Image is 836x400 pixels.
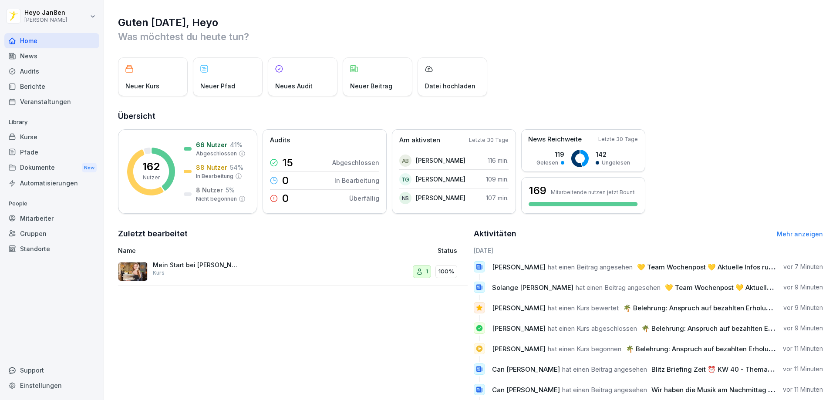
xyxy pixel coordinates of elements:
p: Neuer Pfad [200,81,235,91]
p: Heyo Janßen [24,9,67,17]
p: Status [438,246,457,255]
p: Abgeschlossen [196,150,237,158]
a: Audits [4,64,99,79]
p: 5 % [226,185,235,195]
p: Letzte 30 Tage [469,136,509,144]
h6: [DATE] [474,246,823,255]
span: hat einen Beitrag angesehen [548,263,633,271]
p: vor 11 Minuten [783,344,823,353]
p: [PERSON_NAME] [416,175,465,184]
p: 15 [282,158,293,168]
a: Pfade [4,145,99,160]
span: hat einen Beitrag angesehen [562,365,647,373]
p: Neues Audit [275,81,313,91]
p: vor 11 Minuten [783,385,823,394]
span: hat einen Beitrag angesehen [562,386,647,394]
p: Datei hochladen [425,81,475,91]
p: Abgeschlossen [332,158,379,167]
a: DokumenteNew [4,160,99,176]
a: Einstellungen [4,378,99,393]
p: [PERSON_NAME] [24,17,67,23]
h2: Aktivitäten [474,228,516,240]
p: 0 [282,193,289,204]
a: Mehr anzeigen [777,230,823,238]
p: Kurs [153,269,165,277]
p: 1 [426,267,428,276]
span: hat einen Kurs bewertet [548,304,619,312]
span: [PERSON_NAME] [492,345,546,353]
p: 162 [142,161,160,172]
p: 107 min. [486,193,509,202]
p: [PERSON_NAME] [416,156,465,165]
p: 100% [438,267,454,276]
p: vor 11 Minuten [783,365,823,373]
p: Letzte 30 Tage [598,135,638,143]
a: Automatisierungen [4,175,99,191]
span: [PERSON_NAME] [492,324,546,333]
p: Name [118,246,337,255]
img: aaay8cu0h1hwaqqp9269xjan.png [118,262,148,281]
span: Can [PERSON_NAME] [492,365,560,373]
span: [PERSON_NAME] [492,263,546,271]
p: Mein Start bei [PERSON_NAME] - Personalfragebogen [153,261,240,269]
p: vor 9 Minuten [783,303,823,312]
p: Gelesen [536,159,558,167]
a: News [4,48,99,64]
p: vor 9 Minuten [783,324,823,333]
p: Library [4,115,99,129]
h2: Übersicht [118,110,823,122]
p: 142 [596,150,630,159]
div: NS [399,192,411,204]
h3: 169 [529,183,546,198]
div: New [82,163,97,173]
p: In Bearbeitung [196,172,233,180]
a: Mitarbeiter [4,211,99,226]
p: Neuer Beitrag [350,81,392,91]
span: Solange [PERSON_NAME] [492,283,573,292]
p: Audits [270,135,290,145]
p: Am aktivsten [399,135,440,145]
p: Überfällig [349,194,379,203]
a: Mein Start bei [PERSON_NAME] - PersonalfragebogenKurs1100% [118,258,468,286]
p: [PERSON_NAME] [416,193,465,202]
a: Standorte [4,241,99,256]
h2: Zuletzt bearbeitet [118,228,468,240]
h1: Guten [DATE], Heyo [118,16,823,30]
span: hat einen Kurs begonnen [548,345,621,353]
div: Gruppen [4,226,99,241]
p: vor 7 Minuten [783,262,823,271]
p: Mitarbeitende nutzen jetzt Bounti [551,189,636,195]
p: 54 % [230,163,243,172]
p: 119 [536,150,564,159]
a: Home [4,33,99,48]
p: People [4,197,99,211]
p: 8 Nutzer [196,185,223,195]
div: Support [4,363,99,378]
div: AB [399,155,411,167]
p: 88 Nutzer [196,163,227,172]
p: Nutzer [143,174,160,182]
p: News Reichweite [528,134,582,145]
a: Kurse [4,129,99,145]
p: Nicht begonnen [196,195,237,203]
a: Veranstaltungen [4,94,99,109]
p: 66 Nutzer [196,140,227,149]
span: hat einen Kurs abgeschlossen [548,324,637,333]
p: 109 min. [486,175,509,184]
p: In Bearbeitung [334,176,379,185]
p: Was möchtest du heute tun? [118,30,823,44]
a: Berichte [4,79,99,94]
span: [PERSON_NAME] [492,304,546,312]
p: Ungelesen [602,159,630,167]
